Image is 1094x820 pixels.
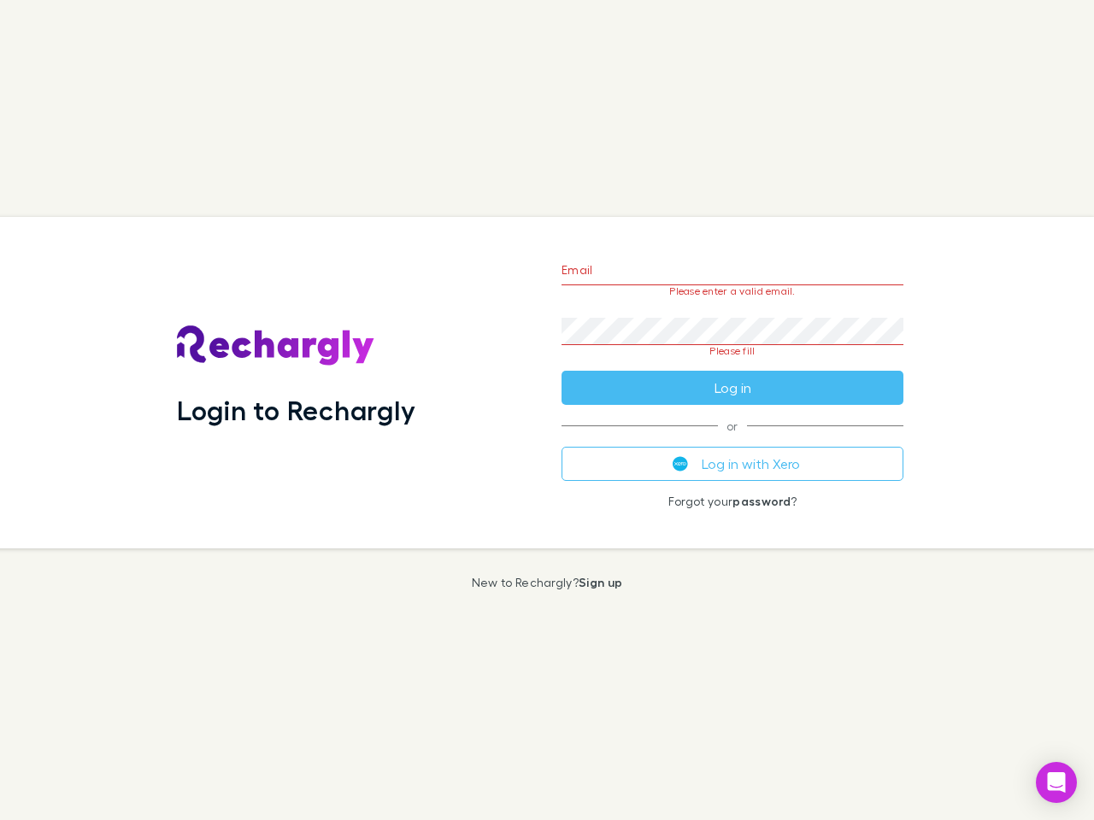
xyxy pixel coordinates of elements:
span: or [562,425,903,426]
button: Log in with Xero [562,447,903,481]
a: Sign up [579,575,622,589]
h1: Login to Rechargly [177,394,415,426]
p: Please enter a valid email. [562,285,903,297]
p: Forgot your ? [562,495,903,508]
img: Xero's logo [673,456,688,471]
a: password [732,494,791,508]
img: Rechargly's Logo [177,325,375,366]
p: Please fill [562,345,903,357]
button: Log in [562,371,903,405]
div: Open Intercom Messenger [1036,762,1077,803]
p: New to Rechargly? [472,576,623,589]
